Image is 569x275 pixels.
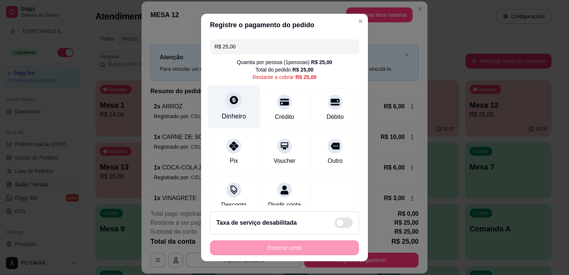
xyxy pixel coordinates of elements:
[221,200,247,209] div: Desconto
[295,73,317,81] div: R$ 25,00
[275,113,294,121] div: Crédito
[201,14,368,36] header: Registre o pagamento do pedido
[216,218,297,227] h2: Taxa de serviço desabilitada
[222,111,246,121] div: Dinheiro
[328,157,343,165] div: Outro
[355,15,366,27] button: Close
[230,157,238,165] div: Pix
[237,59,332,66] div: Quantia por pessoa ( 1 pessoas)
[214,39,355,54] input: Ex.: hambúrguer de cordeiro
[274,157,296,165] div: Voucher
[292,66,314,73] div: R$ 25,00
[311,59,332,66] div: R$ 25,00
[255,66,314,73] div: Total do pedido
[268,200,301,209] div: Dividir conta
[327,113,344,121] div: Débito
[252,73,317,81] div: Restante a cobrar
